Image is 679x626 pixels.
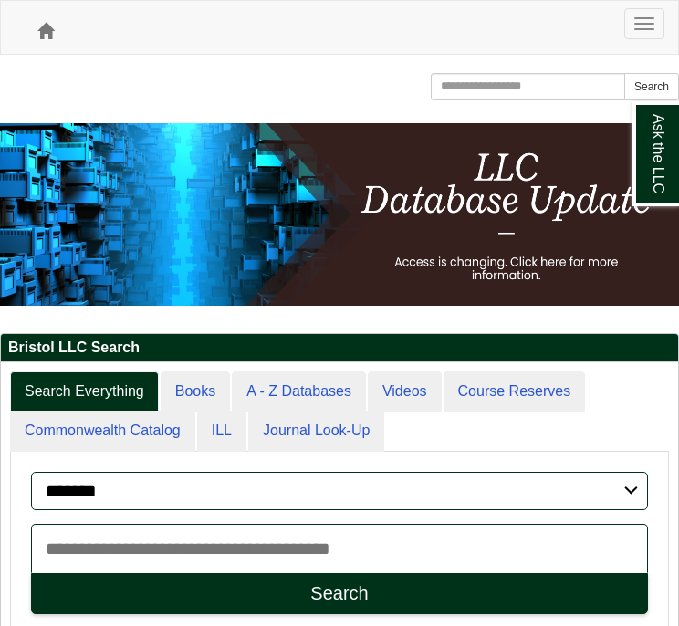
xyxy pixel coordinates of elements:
div: Search [310,583,368,604]
a: ILL [197,411,246,452]
a: Commonwealth Catalog [10,411,195,452]
h2: Bristol LLC Search [1,334,678,362]
button: Search [624,73,679,100]
a: Course Reserves [444,371,586,412]
a: A - Z Databases [232,371,366,412]
a: Journal Look-Up [248,411,384,452]
a: Search Everything [10,371,159,412]
a: Books [161,371,230,412]
a: Videos [368,371,442,412]
button: Search [31,573,648,614]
